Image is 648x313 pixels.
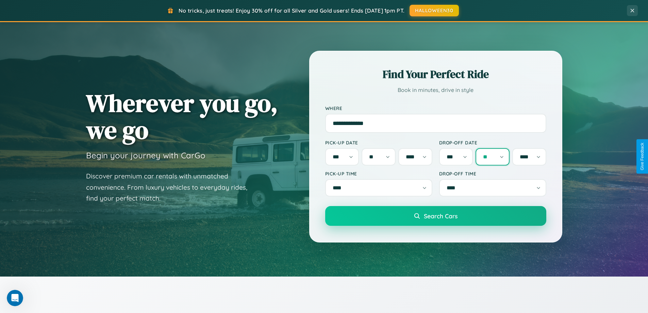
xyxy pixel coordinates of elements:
button: Search Cars [325,206,546,226]
h3: Begin your journey with CarGo [86,150,205,160]
h2: Find Your Perfect Ride [325,67,546,82]
button: HALLOWEEN30 [410,5,459,16]
label: Drop-off Date [439,140,546,145]
p: Book in minutes, drive in style [325,85,546,95]
iframe: Intercom live chat [7,290,23,306]
h1: Wherever you go, we go [86,90,278,143]
label: Where [325,105,546,111]
span: Search Cars [424,212,458,220]
p: Discover premium car rentals with unmatched convenience. From luxury vehicles to everyday rides, ... [86,171,256,204]
span: No tricks, just treats! Enjoy 30% off for all Silver and Gold users! Ends [DATE] 1pm PT. [179,7,404,14]
label: Pick-up Date [325,140,432,145]
div: Give Feedback [640,143,645,170]
label: Pick-up Time [325,171,432,176]
label: Drop-off Time [439,171,546,176]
